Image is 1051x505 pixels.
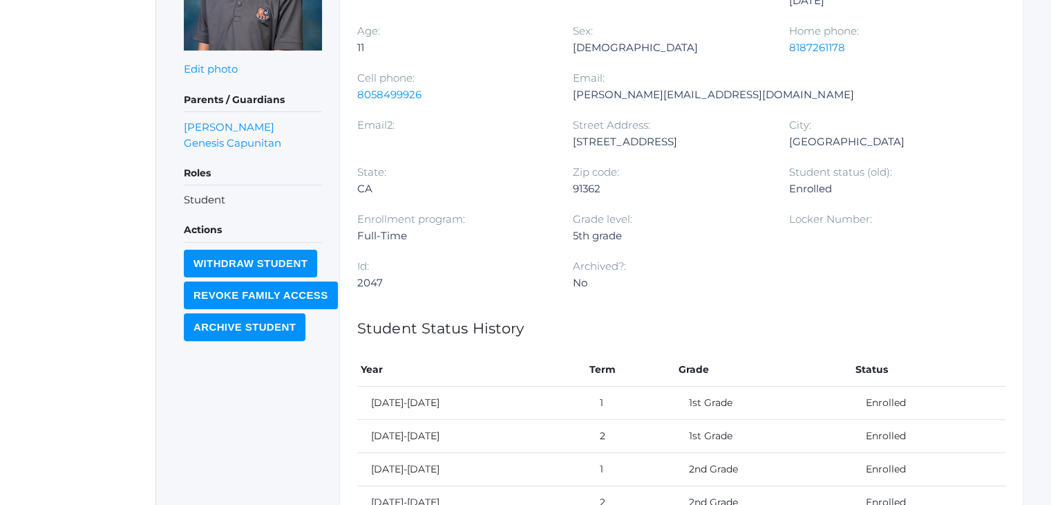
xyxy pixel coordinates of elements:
td: Enrolled [852,420,1005,453]
td: [DATE]-[DATE] [357,387,586,420]
label: Grade level: [573,212,632,226]
div: Full-Time [357,228,552,244]
h5: Actions [184,219,322,242]
div: CA [357,181,552,197]
th: Grade [675,353,853,387]
a: 8058499926 [357,88,422,101]
div: No [573,275,768,291]
td: 1 [586,387,674,420]
div: 5th grade [573,228,768,244]
div: Enrolled [789,181,984,197]
a: Edit photo [184,62,238,75]
input: Revoke Family Access [184,282,338,309]
label: City: [789,118,811,131]
label: Locker Number: [789,212,872,226]
h5: Parents / Guardians [184,89,322,112]
div: [DEMOGRAPHIC_DATA] [573,39,768,56]
div: 91362 [573,181,768,197]
td: 2nd Grade [675,453,853,486]
label: Email2: [357,118,395,131]
label: Email: [573,71,605,84]
td: [DATE]-[DATE] [357,420,586,453]
th: Year [357,353,586,387]
label: Archived?: [573,259,626,273]
input: Archive Student [184,313,305,341]
td: 1 [586,453,674,486]
li: Student [184,192,322,208]
td: Enrolled [852,453,1005,486]
div: 11 [357,39,552,56]
label: Age: [357,24,380,37]
div: [GEOGRAPHIC_DATA] [789,134,984,150]
label: Cell phone: [357,71,415,84]
th: Status [852,353,1005,387]
td: 1st Grade [675,387,853,420]
div: 2047 [357,275,552,291]
a: Genesis Capunitan [184,135,281,151]
label: Street Address: [573,118,650,131]
td: 2 [586,420,674,453]
label: Home phone: [789,24,859,37]
a: [PERSON_NAME] [184,119,274,135]
div: [STREET_ADDRESS] [573,134,768,150]
input: Withdraw Student [184,250,317,277]
a: 8187261178 [789,41,845,54]
label: Zip code: [573,165,619,178]
td: [DATE]-[DATE] [357,453,586,486]
label: State: [357,165,386,178]
div: [PERSON_NAME][EMAIL_ADDRESS][DOMAIN_NAME] [573,86,853,103]
td: 1st Grade [675,420,853,453]
th: Term [586,353,674,387]
label: Id: [357,259,369,273]
label: Student status (old): [789,165,892,178]
h1: Student Status History [357,320,1005,336]
h5: Roles [184,162,322,185]
label: Enrollment program: [357,212,465,226]
td: Enrolled [852,387,1005,420]
label: Sex: [573,24,593,37]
